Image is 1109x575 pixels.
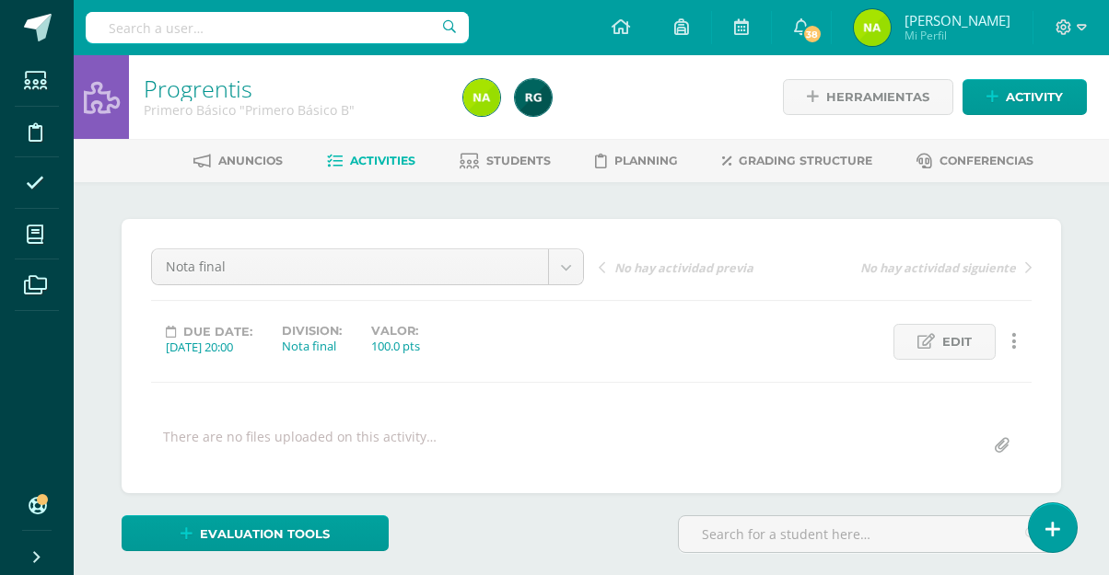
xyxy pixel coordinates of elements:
img: e7204cb6e19894517303226b3150e977.png [463,79,500,116]
label: Division: [282,324,342,338]
span: Due date: [183,325,252,339]
input: Search a user… [86,12,469,43]
div: [DATE] 20:00 [166,339,252,355]
span: 38 [801,24,822,44]
span: Edit [942,325,972,359]
span: Conferencias [940,154,1033,167]
span: Planning [614,154,678,167]
div: There are no files uploaded on this activity… [163,428,437,464]
a: Students [460,146,551,176]
a: Planning [595,146,678,176]
h1: Progrentis [144,75,441,101]
a: Grading structure [722,146,872,176]
a: Herramientas [783,79,953,115]
div: 100.0 pts [371,338,420,354]
img: e7204cb6e19894517303226b3150e977.png [854,9,891,46]
span: Students [486,154,551,167]
a: Progrentis [144,73,252,104]
a: Anuncios [193,146,283,176]
a: Nota final [152,249,583,284]
span: Nota final [166,249,534,284]
span: Activity [1006,80,1063,114]
span: [PERSON_NAME] [905,11,1010,29]
input: Search for a student here… [679,516,1060,552]
a: Activity [963,79,1087,115]
a: Conferencias [916,146,1033,176]
span: No hay actividad previa [614,259,753,276]
span: Herramientas [826,80,929,114]
span: Anuncios [218,154,283,167]
a: Evaluation tools [122,515,389,551]
img: e044b199acd34bf570a575bac584e1d1.png [515,79,552,116]
span: Activities [350,154,415,167]
span: Grading structure [739,154,872,167]
div: Primero Básico 'Primero Básico B' [144,101,441,119]
a: Activities [327,146,415,176]
div: Nota final [282,338,342,354]
span: Mi Perfil [905,28,1010,43]
label: Valor: [371,324,420,338]
span: Evaluation tools [200,517,330,551]
span: No hay actividad siguiente [860,259,1016,276]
